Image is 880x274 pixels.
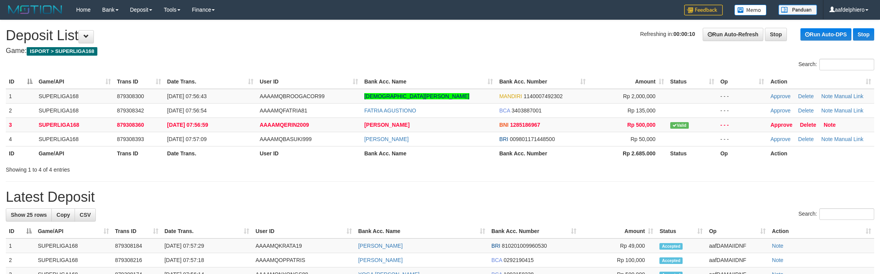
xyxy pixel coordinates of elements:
[36,103,114,117] td: SUPERLIGA168
[364,107,416,114] a: FATRIA AGUSTIONO
[6,28,874,43] h1: Deposit List
[769,224,874,238] th: Action: activate to sort column ascending
[257,75,361,89] th: User ID: activate to sort column ascending
[659,257,683,264] span: Accepted
[523,93,562,99] span: Copy 1140007492302 to clipboard
[27,47,97,56] span: ISPORT > SUPERLIGA168
[6,89,36,104] td: 1
[853,28,874,41] a: Stop
[717,132,768,146] td: - - -
[252,238,355,253] td: AAAAMQKRATA19
[36,75,114,89] th: Game/API: activate to sort column ascending
[821,136,833,142] a: Note
[167,122,208,128] span: [DATE] 07:56:59
[364,122,409,128] a: [PERSON_NAME]
[627,122,656,128] span: Rp 500,000
[499,93,522,99] span: MANDIRI
[161,224,253,238] th: Date Trans.: activate to sort column ascending
[56,212,70,218] span: Copy
[770,136,790,142] a: Approve
[800,122,816,128] a: Delete
[488,224,579,238] th: Bank Acc. Number: activate to sort column ascending
[684,5,723,15] img: Feedback.jpg
[627,107,655,114] span: Rp 135,000
[667,146,717,160] th: Status
[164,75,257,89] th: Date Trans.: activate to sort column ascending
[364,93,469,99] a: [DEMOGRAPHIC_DATA][PERSON_NAME]
[824,122,836,128] a: Note
[491,243,500,249] span: BRI
[6,4,65,15] img: MOTION_logo.png
[798,93,814,99] a: Delete
[6,117,36,132] td: 3
[355,224,488,238] th: Bank Acc. Name: activate to sort column ascending
[772,243,783,249] a: Note
[167,136,207,142] span: [DATE] 07:57:09
[496,75,589,89] th: Bank Acc. Number: activate to sort column ascending
[834,136,863,142] a: Manual Link
[114,146,164,160] th: Trans ID
[167,93,207,99] span: [DATE] 07:56:43
[821,93,833,99] a: Note
[6,253,35,267] td: 2
[117,122,144,128] span: 879308360
[6,146,36,160] th: ID
[117,107,144,114] span: 879308342
[640,31,695,37] span: Refreshing in:
[706,238,769,253] td: aafDAMAIIDNF
[800,28,851,41] a: Run Auto-DPS
[770,107,790,114] a: Approve
[579,238,657,253] td: Rp 49,000
[257,146,361,160] th: User ID
[667,75,717,89] th: Status: activate to sort column ascending
[80,212,91,218] span: CSV
[491,257,502,263] span: BCA
[51,208,75,221] a: Copy
[765,28,787,41] a: Stop
[496,146,589,160] th: Bank Acc. Number
[778,5,817,15] img: panduan.png
[717,75,768,89] th: Op: activate to sort column ascending
[75,208,96,221] a: CSV
[706,253,769,267] td: aafDAMAIIDNF
[767,75,874,89] th: Action: activate to sort column ascending
[6,75,36,89] th: ID: activate to sort column descending
[260,136,312,142] span: AAAAMQBASUKI999
[252,224,355,238] th: User ID: activate to sort column ascending
[6,163,361,174] div: Showing 1 to 4 of 4 entries
[717,103,768,117] td: - - -
[260,93,324,99] span: AAAAMQBROOGACOR99
[36,146,114,160] th: Game/API
[35,224,112,238] th: Game/API: activate to sort column ascending
[112,224,161,238] th: Trans ID: activate to sort column ascending
[772,257,783,263] a: Note
[834,107,863,114] a: Manual Link
[36,89,114,104] td: SUPERLIGA168
[167,107,207,114] span: [DATE] 07:56:54
[36,132,114,146] td: SUPERLIGA168
[117,136,144,142] span: 879308393
[821,107,833,114] a: Note
[706,224,769,238] th: Op: activate to sort column ascending
[361,146,496,160] th: Bank Acc. Name
[499,107,510,114] span: BCA
[819,59,874,70] input: Search:
[6,189,874,205] h1: Latest Deposit
[770,122,792,128] a: Approve
[114,75,164,89] th: Trans ID: activate to sort column ascending
[364,136,409,142] a: [PERSON_NAME]
[589,75,667,89] th: Amount: activate to sort column ascending
[511,107,542,114] span: Copy 3403887001 to clipboard
[767,146,874,160] th: Action
[6,224,35,238] th: ID: activate to sort column descending
[670,122,689,129] span: Valid transaction
[260,122,309,128] span: AAAAMQERIN2009
[358,257,403,263] a: [PERSON_NAME]
[798,59,874,70] label: Search:
[717,146,768,160] th: Op
[161,238,253,253] td: [DATE] 07:57:29
[499,122,508,128] span: BNI
[161,253,253,267] td: [DATE] 07:57:18
[579,224,657,238] th: Amount: activate to sort column ascending
[798,136,814,142] a: Delete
